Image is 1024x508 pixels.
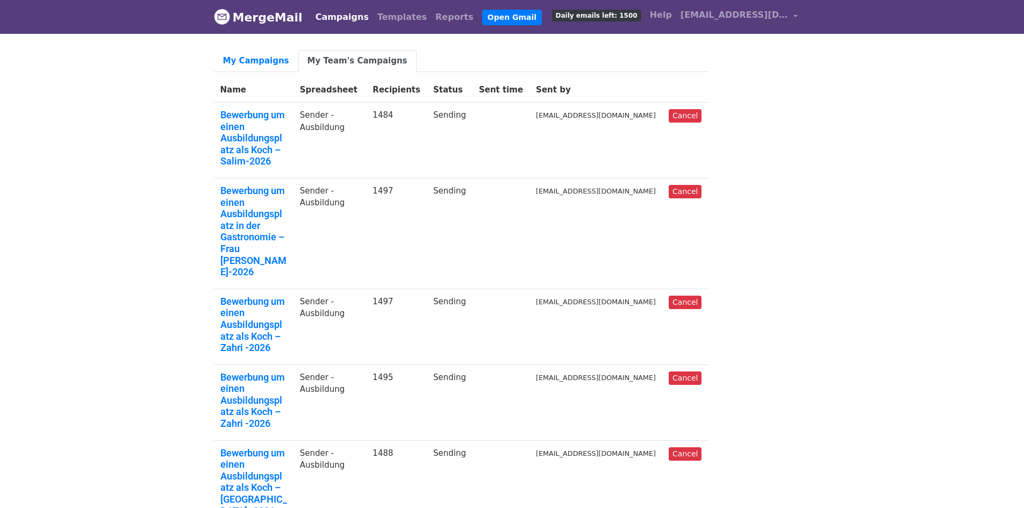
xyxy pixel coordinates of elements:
td: 1495 [366,364,427,440]
th: Name [214,77,293,103]
span: [EMAIL_ADDRESS][DOMAIN_NAME] [681,9,788,22]
a: Bewerbung um einen Ausbildungsplatz als Koch – Zahri -2026 [220,371,287,430]
a: Bewerbung um einen Ausbildungsplatz als Koch – Zahri -2026 [220,296,287,354]
small: [EMAIL_ADDRESS][DOMAIN_NAME] [536,187,656,195]
a: [EMAIL_ADDRESS][DOMAIN_NAME] [676,4,802,30]
th: Sent time [472,77,529,103]
td: Sending [427,103,472,178]
a: Cancel [669,185,701,198]
td: Sender -Ausbildung [293,289,367,364]
a: Daily emails left: 1500 [548,4,646,26]
small: [EMAIL_ADDRESS][DOMAIN_NAME] [536,374,656,382]
a: MergeMail [214,6,303,28]
a: Reports [431,6,478,28]
td: Sender -Ausbildung [293,178,367,289]
a: Cancel [669,447,701,461]
a: Cancel [669,109,701,123]
td: 1497 [366,289,427,364]
td: Sender -Ausbildung [293,364,367,440]
small: [EMAIL_ADDRESS][DOMAIN_NAME] [536,111,656,119]
img: MergeMail logo [214,9,230,25]
a: Templates [373,6,431,28]
th: Recipients [366,77,427,103]
a: Help [646,4,676,26]
a: Cancel [669,371,701,385]
td: Sending [427,178,472,289]
td: Sending [427,364,472,440]
a: Bewerbung um einen Ausbildungsplatz in der Gastronomie – Frau [PERSON_NAME]-2026 [220,185,287,278]
td: Sender -Ausbildung [293,103,367,178]
a: Cancel [669,296,701,309]
a: Campaigns [311,6,373,28]
td: Sending [427,289,472,364]
small: [EMAIL_ADDRESS][DOMAIN_NAME] [536,298,656,306]
a: Bewerbung um einen Ausbildungsplatz als Koch –Salim-2026 [220,109,287,167]
th: Spreadsheet [293,77,367,103]
a: Open Gmail [482,10,542,25]
span: Daily emails left: 1500 [552,10,641,22]
small: [EMAIL_ADDRESS][DOMAIN_NAME] [536,449,656,457]
a: My Team's Campaigns [298,50,417,72]
td: 1484 [366,103,427,178]
th: Sent by [529,77,662,103]
td: 1497 [366,178,427,289]
th: Status [427,77,472,103]
a: My Campaigns [214,50,298,72]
